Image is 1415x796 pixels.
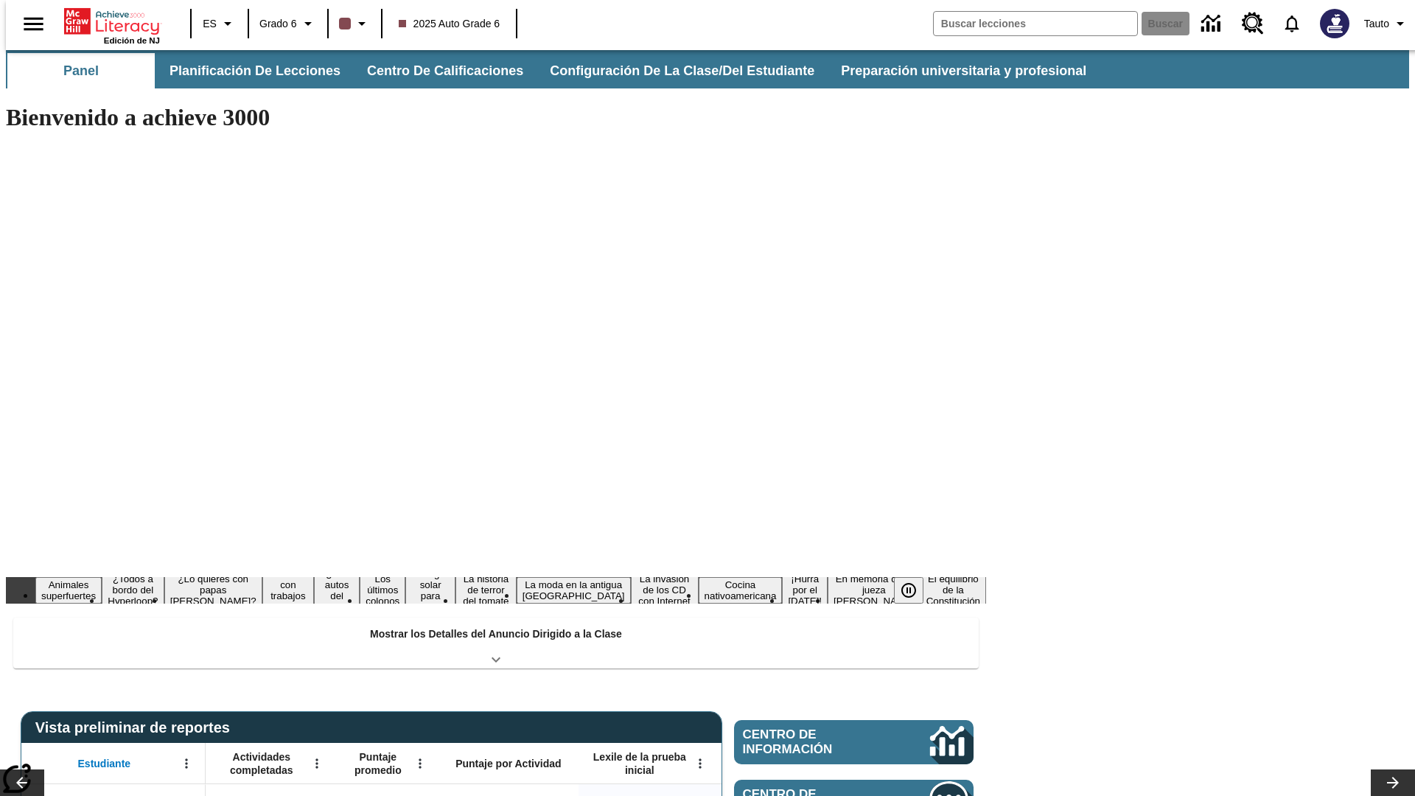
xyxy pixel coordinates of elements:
button: Grado: Grado 6, Elige un grado [254,10,323,37]
div: Pausar [894,577,938,604]
button: Escoja un nuevo avatar [1311,4,1358,43]
button: Diapositiva 13 En memoria de la jueza O'Connor [828,571,920,609]
div: Subbarra de navegación [6,50,1409,88]
button: Diapositiva 3 ¿Lo quieres con papas fritas? [164,571,262,609]
span: Puntaje promedio [343,750,413,777]
a: Centro de información [734,720,974,764]
span: Tauto [1364,16,1389,32]
span: Vista preliminar de reportes [35,719,237,736]
a: Centro de información [1192,4,1233,44]
div: Subbarra de navegación [6,53,1100,88]
span: 2025 Auto Grade 6 [399,16,500,32]
img: Avatar [1320,9,1349,38]
button: Panel [7,53,155,88]
p: Mostrar los Detalles del Anuncio Dirigido a la Clase [370,626,622,642]
button: Abrir menú [409,753,431,775]
span: Lexile de la prueba inicial [586,750,693,777]
button: Abrir el menú lateral [12,2,55,46]
button: Carrusel de lecciones, seguir [1371,769,1415,796]
a: Portada [64,7,160,36]
button: Diapositiva 5 ¿Los autos del futuro? [314,566,360,615]
button: Configuración de la clase/del estudiante [538,53,826,88]
button: Abrir menú [306,753,328,775]
h1: Bienvenido a achieve 3000 [6,104,986,131]
a: Centro de recursos, Se abrirá en una pestaña nueva. [1233,4,1273,43]
div: Mostrar los Detalles del Anuncio Dirigido a la Clase [13,618,979,668]
button: Perfil/Configuración [1358,10,1415,37]
button: Centro de calificaciones [355,53,535,88]
button: Lenguaje: ES, Selecciona un idioma [196,10,243,37]
span: Centro de información [743,727,881,757]
button: Diapositiva 1 Animales superfuertes [35,577,102,604]
button: Diapositiva 2 ¿Todos a bordo del Hyperloop? [102,571,164,609]
button: Preparación universitaria y profesional [829,53,1098,88]
button: Diapositiva 7 Energía solar para todos [405,566,455,615]
button: Diapositiva 4 Niños con trabajos sucios [262,566,314,615]
span: ES [203,16,217,32]
button: Abrir menú [175,753,198,775]
button: Pausar [894,577,923,604]
input: Buscar campo [934,12,1137,35]
button: Diapositiva 6 Los últimos colonos [360,571,405,609]
button: Diapositiva 12 ¡Hurra por el Día de la Constitución! [782,571,828,609]
span: Edición de NJ [104,36,160,45]
span: Actividades completadas [213,750,310,777]
a: Notificaciones [1273,4,1311,43]
button: Diapositiva 14 El equilibrio de la Constitución [920,571,986,609]
button: Planificación de lecciones [158,53,352,88]
button: Diapositiva 10 La invasión de los CD con Internet [631,571,699,609]
button: Diapositiva 9 La moda en la antigua Roma [517,577,631,604]
button: El color de la clase es café oscuro. Cambiar el color de la clase. [333,10,377,37]
span: Estudiante [78,757,131,770]
button: Diapositiva 11 Cocina nativoamericana [699,577,783,604]
div: Portada [64,5,160,45]
button: Abrir menú [689,753,711,775]
span: Grado 6 [259,16,297,32]
button: Diapositiva 8 La historia de terror del tomate [455,571,517,609]
span: Puntaje por Actividad [455,757,561,770]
